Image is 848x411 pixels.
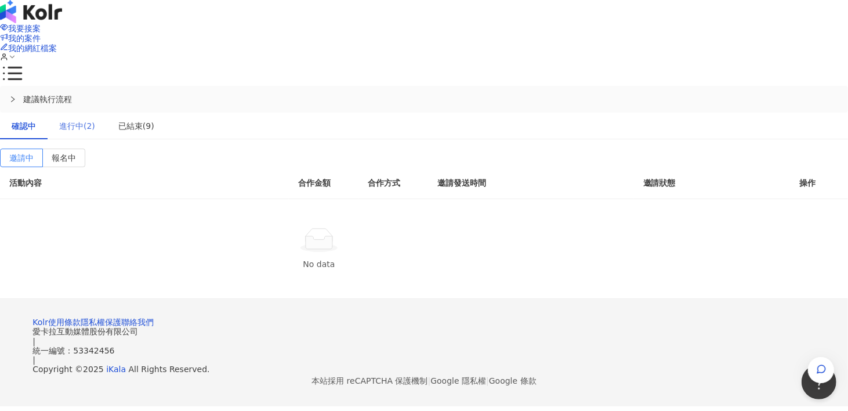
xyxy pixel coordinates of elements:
div: 確認中 [12,120,36,132]
div: 進行中(2) [59,120,95,132]
th: 邀請狀態 [634,167,790,199]
a: Google 隱私權 [430,376,486,385]
span: 本站採用 reCAPTCHA 保護機制 [311,374,536,388]
span: 邀請中 [9,153,34,163]
span: 我的網紅檔案 [8,44,57,53]
a: 隱私權保護 [81,318,121,327]
div: Copyright © 2025 All Rights Reserved. [32,365,816,374]
span: 我要接案 [8,24,41,33]
th: 邀請發送時間 [428,167,634,199]
iframe: Help Scout Beacon - Open [802,365,836,399]
div: No data [14,258,624,271]
a: Kolr [32,318,48,327]
span: | [428,376,431,385]
th: 操作 [790,167,848,199]
div: 統一編號：53342456 [32,346,816,355]
span: 報名中 [52,153,76,163]
div: 已結束(9) [118,120,154,132]
th: 合作方式 [358,167,428,199]
div: 愛卡拉互動媒體股份有限公司 [32,327,816,336]
a: Google 條款 [489,376,537,385]
span: | [486,376,489,385]
a: iKala [106,365,126,374]
span: 我的案件 [8,34,41,43]
span: 建議執行流程 [23,93,839,106]
span: | [32,355,35,365]
span: right [9,96,16,103]
th: 合作金額 [289,167,358,199]
span: | [32,337,35,346]
a: 使用條款 [48,318,81,327]
a: 聯絡我們 [121,318,154,327]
